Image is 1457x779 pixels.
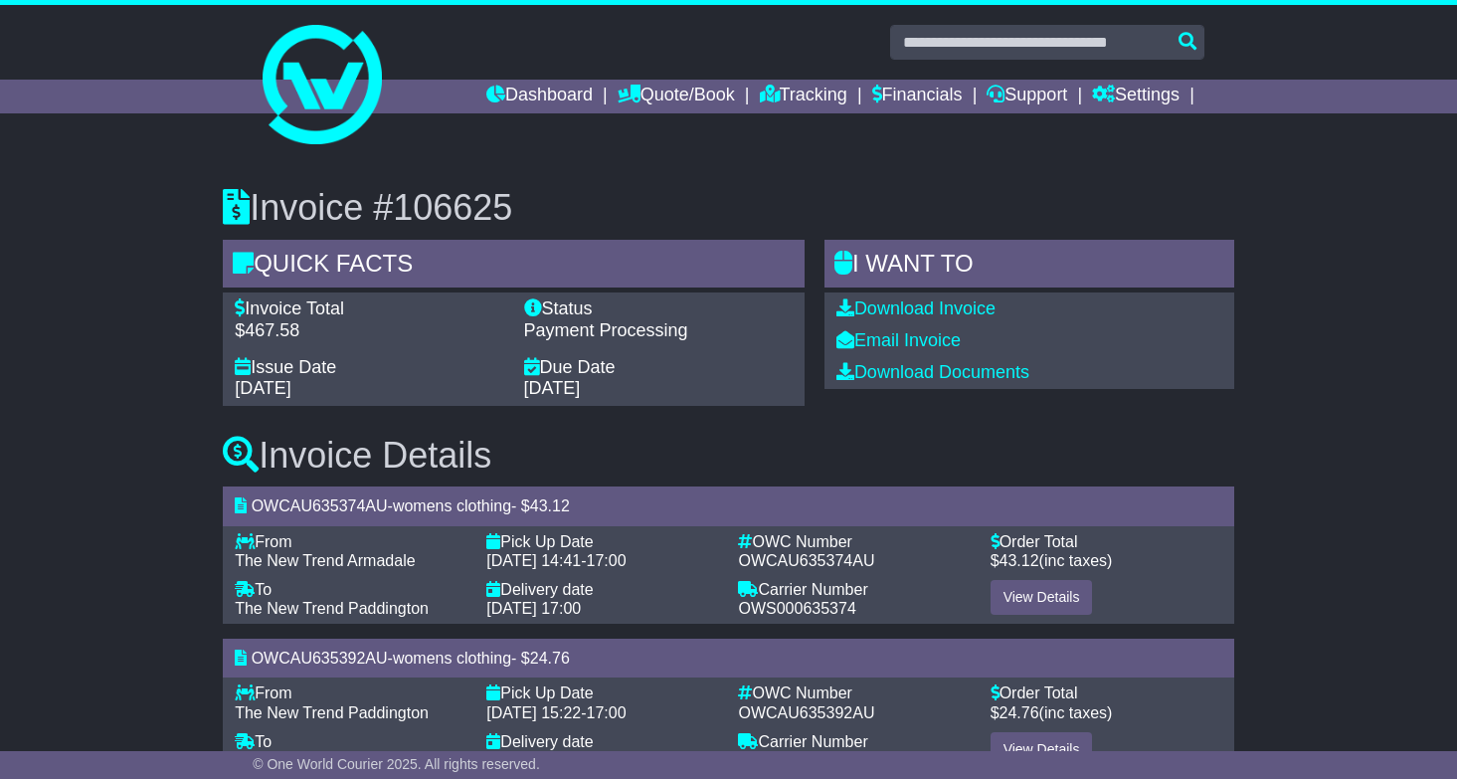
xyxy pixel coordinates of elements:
[760,80,847,113] a: Tracking
[253,756,540,772] span: © One World Courier 2025. All rights reserved.
[738,704,874,721] span: OWCAU635392AU
[618,80,735,113] a: Quote/Book
[738,532,970,551] div: OWC Number
[235,704,429,721] span: The New Trend Paddington
[991,683,1222,702] div: Order Total
[486,580,718,599] div: Delivery date
[486,683,718,702] div: Pick Up Date
[486,551,718,570] div: -
[252,497,388,514] span: OWCAU635374AU
[991,703,1222,722] div: $ (inc taxes)
[524,357,793,379] div: Due Date
[587,704,627,721] span: 17:00
[486,80,593,113] a: Dashboard
[738,552,874,569] span: OWCAU635374AU
[524,378,793,400] div: [DATE]
[393,497,511,514] span: womens clothing
[486,552,581,569] span: [DATE] 14:41
[991,551,1222,570] div: $ (inc taxes)
[1092,80,1180,113] a: Settings
[524,298,793,320] div: Status
[223,188,1234,228] h3: Invoice #106625
[530,497,570,514] span: 43.12
[486,532,718,551] div: Pick Up Date
[836,330,961,350] a: Email Invoice
[486,704,581,721] span: [DATE] 15:22
[872,80,963,113] a: Financials
[235,378,503,400] div: [DATE]
[991,532,1222,551] div: Order Total
[486,732,718,751] div: Delivery date
[824,240,1234,293] div: I WANT to
[1000,552,1039,569] span: 43.12
[223,240,805,293] div: Quick Facts
[530,650,570,667] span: 24.76
[524,320,793,342] div: Payment Processing
[991,580,1093,615] a: View Details
[836,298,996,318] a: Download Invoice
[252,650,388,667] span: OWCAU635392AU
[393,650,511,667] span: womens clothing
[223,487,1234,525] div: - - $
[738,600,855,617] span: OWS000635374
[587,552,627,569] span: 17:00
[486,703,718,722] div: -
[1000,704,1039,721] span: 24.76
[235,357,503,379] div: Issue Date
[991,732,1093,767] a: View Details
[486,600,581,617] span: [DATE] 17:00
[987,80,1067,113] a: Support
[235,552,415,569] span: The New Trend Armadale
[235,683,466,702] div: From
[235,600,429,617] span: The New Trend Paddington
[235,580,466,599] div: To
[223,639,1234,678] div: - - $
[738,683,970,702] div: OWC Number
[235,320,503,342] div: $467.58
[235,298,503,320] div: Invoice Total
[223,436,1234,476] h3: Invoice Details
[836,362,1029,382] a: Download Documents
[235,732,466,751] div: To
[738,580,970,599] div: Carrier Number
[235,532,466,551] div: From
[738,732,970,751] div: Carrier Number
